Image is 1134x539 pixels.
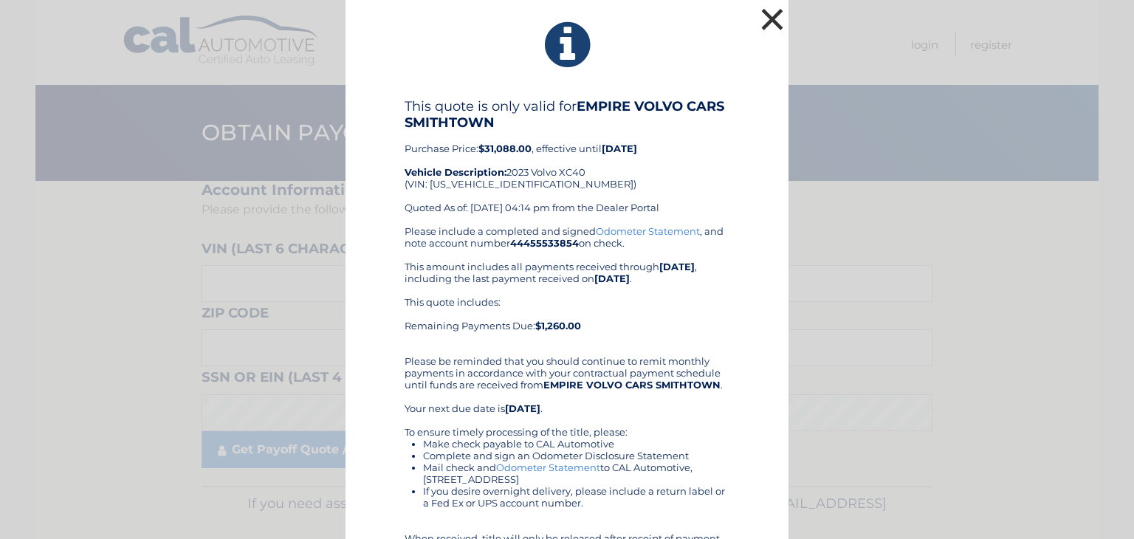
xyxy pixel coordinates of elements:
[496,461,600,473] a: Odometer Statement
[535,320,581,332] b: $1,260.00
[405,98,729,225] div: Purchase Price: , effective until 2023 Volvo XC40 (VIN: [US_VEHICLE_IDENTIFICATION_NUMBER]) Quote...
[594,272,630,284] b: [DATE]
[757,4,787,34] button: ×
[405,296,729,343] div: This quote includes: Remaining Payments Due:
[659,261,695,272] b: [DATE]
[602,143,637,154] b: [DATE]
[405,98,724,131] b: EMPIRE VOLVO CARS SMITHTOWN
[423,485,729,509] li: If you desire overnight delivery, please include a return label or a Fed Ex or UPS account number.
[505,402,540,414] b: [DATE]
[510,237,579,249] b: 44455533854
[423,461,729,485] li: Mail check and to CAL Automotive, [STREET_ADDRESS]
[596,225,700,237] a: Odometer Statement
[423,450,729,461] li: Complete and sign an Odometer Disclosure Statement
[405,166,506,178] strong: Vehicle Description:
[423,438,729,450] li: Make check payable to CAL Automotive
[478,143,532,154] b: $31,088.00
[405,98,729,131] h4: This quote is only valid for
[543,379,721,391] b: EMPIRE VOLVO CARS SMITHTOWN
